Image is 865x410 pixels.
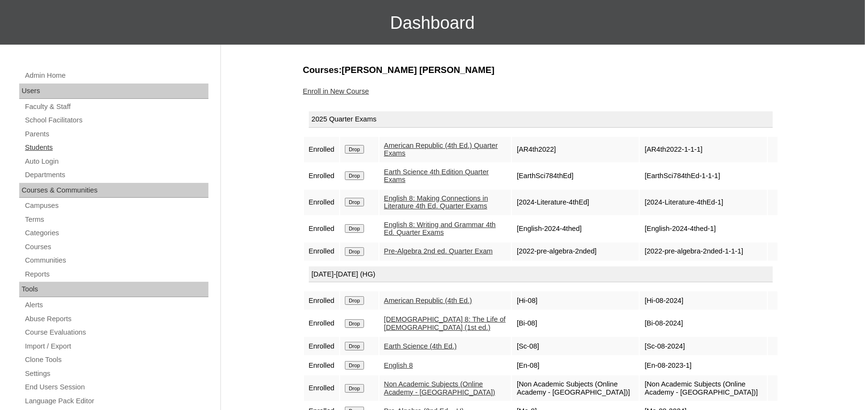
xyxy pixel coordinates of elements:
a: English 8 [384,362,413,369]
h3: Courses:[PERSON_NAME] [PERSON_NAME] [303,64,779,76]
td: [AR4th2022-1-1-1] [640,137,767,162]
div: Users [19,84,208,99]
a: Students [24,142,208,154]
td: Enrolled [304,190,340,215]
div: [DATE]-[DATE] (HG) [309,266,773,283]
input: Drop [345,319,364,328]
input: Drop [345,145,364,154]
td: [EarthSci784thEd] [512,163,639,189]
input: Drop [345,384,364,393]
td: [Hi-08-2024] [640,291,767,310]
a: Earth Science (4th Ed.) [384,342,457,350]
td: [Non Academic Subjects (Online Academy - [GEOGRAPHIC_DATA])] [640,375,767,401]
td: [Bi-08-2024] [640,311,767,336]
a: American Republic (4th Ed.) Quarter Exams [384,142,498,157]
td: [2022-pre-algebra-2nded-1-1-1] [640,242,767,261]
a: Categories [24,227,208,239]
input: Drop [345,198,364,206]
h3: Dashboard [5,1,860,45]
a: Terms [24,214,208,226]
input: Drop [345,342,364,350]
a: School Facilitators [24,114,208,126]
a: Parents [24,128,208,140]
div: 2025 Quarter Exams [309,111,773,128]
td: [En-08-2023-1] [640,356,767,374]
td: [Bi-08] [512,311,639,336]
td: Enrolled [304,216,340,241]
a: English 8: Making Connections in Literature 4th Ed. Quarter Exams [384,194,488,210]
a: Faculty & Staff [24,101,208,113]
div: Courses & Communities [19,183,208,198]
td: [Non Academic Subjects (Online Academy - [GEOGRAPHIC_DATA])] [512,375,639,401]
a: Auto Login [24,156,208,168]
input: Drop [345,247,364,256]
a: Language Pack Editor [24,395,208,407]
a: Reports [24,268,208,280]
a: Admin Home [24,70,208,82]
a: Course Evaluations [24,326,208,338]
a: Pre-Algebra 2nd ed. Quarter Exam [384,247,493,255]
td: Enrolled [304,291,340,310]
td: [2022-pre-algebra-2nded] [512,242,639,261]
a: Campuses [24,200,208,212]
td: [En-08] [512,356,639,374]
a: [DEMOGRAPHIC_DATA] 8: The Life of [DEMOGRAPHIC_DATA] (1st ed.) [384,315,506,331]
td: [English-2024-4thed] [512,216,639,241]
td: Enrolled [304,311,340,336]
td: Enrolled [304,242,340,261]
input: Drop [345,296,364,305]
td: [2024-Literature-4thEd-1] [640,190,767,215]
a: Import / Export [24,340,208,352]
td: [English-2024-4thed-1] [640,216,767,241]
a: Courses [24,241,208,253]
input: Drop [345,224,364,233]
td: Enrolled [304,375,340,401]
td: [2024-Literature-4thEd] [512,190,639,215]
input: Drop [345,171,364,180]
div: Tools [19,282,208,297]
a: Clone Tools [24,354,208,366]
td: Enrolled [304,356,340,374]
td: Enrolled [304,163,340,189]
a: End Users Session [24,381,208,393]
input: Drop [345,361,364,370]
a: Departments [24,169,208,181]
a: American Republic (4th Ed.) [384,297,472,304]
a: English 8: Writing and Grammar 4th Ed. Quarter Exams [384,221,496,237]
a: Settings [24,368,208,380]
a: Communities [24,254,208,266]
td: [Sc-08-2024] [640,337,767,355]
a: Alerts [24,299,208,311]
td: Enrolled [304,337,340,355]
td: [Hi-08] [512,291,639,310]
td: [Sc-08] [512,337,639,355]
td: Enrolled [304,137,340,162]
a: Abuse Reports [24,313,208,325]
a: Enroll in New Course [303,87,369,95]
td: [AR4th2022] [512,137,639,162]
a: Non Academic Subjects (Online Academy - [GEOGRAPHIC_DATA]) [384,380,496,396]
a: Earth Science 4th Edition Quarter Exams [384,168,489,184]
td: [EarthSci784thEd-1-1-1] [640,163,767,189]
